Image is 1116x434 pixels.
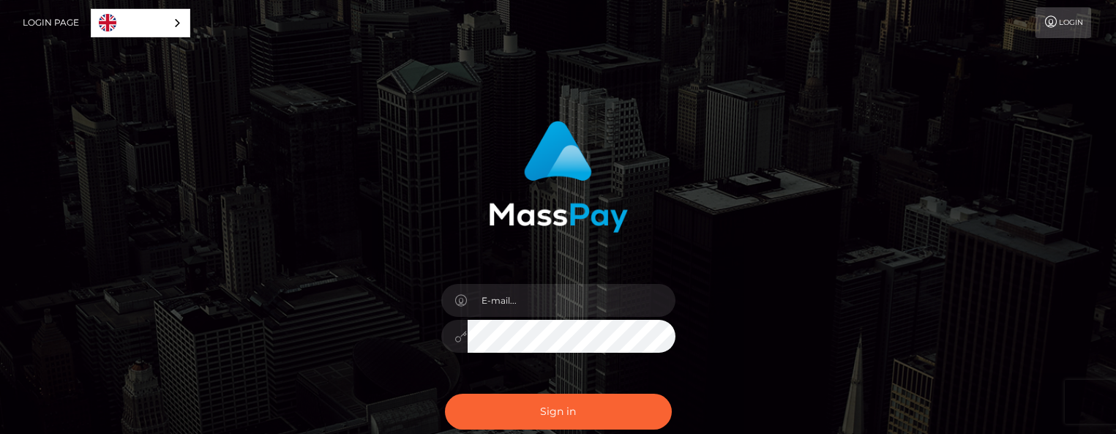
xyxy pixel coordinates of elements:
input: E-mail... [468,284,675,317]
img: MassPay Login [489,121,628,233]
a: English [91,10,190,37]
div: Language [91,9,190,37]
button: Sign in [445,394,672,430]
aside: Language selected: English [91,9,190,37]
a: Login Page [23,7,79,38]
a: Login [1036,7,1091,38]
